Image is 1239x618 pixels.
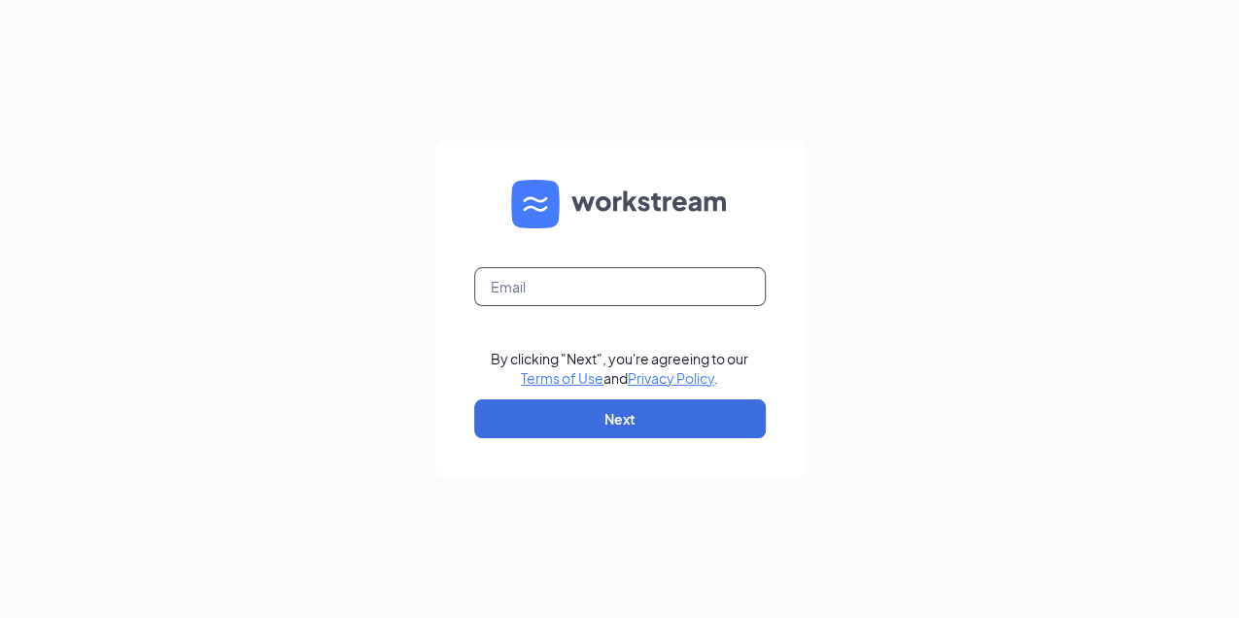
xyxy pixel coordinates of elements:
[521,369,603,387] a: Terms of Use
[511,180,729,228] img: WS logo and Workstream text
[491,349,748,388] div: By clicking "Next", you're agreeing to our and .
[474,399,766,438] button: Next
[628,369,714,387] a: Privacy Policy
[474,267,766,306] input: Email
